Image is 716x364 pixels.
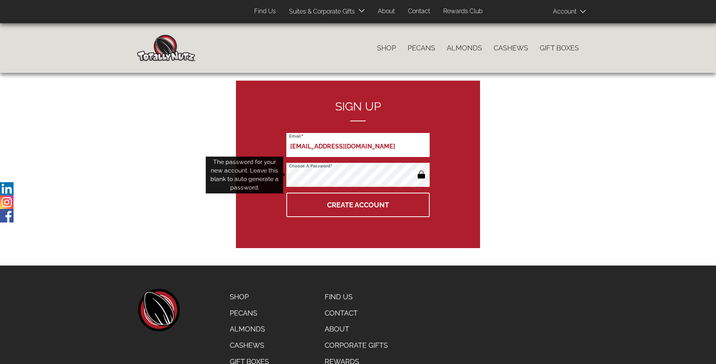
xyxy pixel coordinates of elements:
a: Pecans [402,40,441,56]
a: About [319,321,395,337]
a: Suites & Corporate Gifts [283,4,357,19]
h2: Sign up [286,100,430,121]
a: Find Us [248,4,282,19]
a: Cashews [488,40,534,56]
a: Corporate Gifts [319,337,395,354]
a: home [137,289,180,331]
a: Rewards Club [437,4,489,19]
input: Email [286,133,430,157]
a: Almonds [441,40,488,56]
a: Almonds [224,321,275,337]
div: The password for your new account. Leave this blank to auto generate a password. [206,157,283,193]
img: Home [137,35,195,61]
a: About [372,4,401,19]
a: Pecans [224,305,275,321]
a: Shop [224,289,275,305]
a: Contact [402,4,436,19]
a: Contact [319,305,395,321]
a: Cashews [224,337,275,354]
a: Find Us [319,289,395,305]
button: Create Account [286,193,430,217]
a: Gift Boxes [534,40,585,56]
a: Shop [371,40,402,56]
